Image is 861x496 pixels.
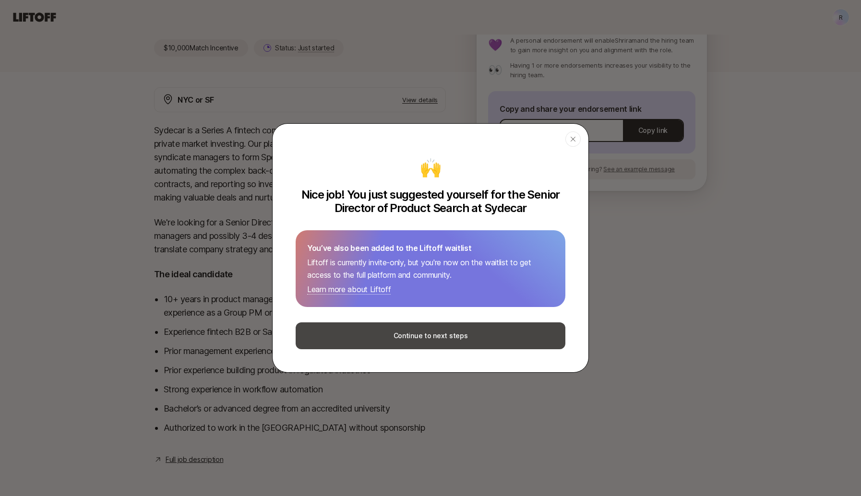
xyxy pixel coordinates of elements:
[420,154,442,180] div: 🙌
[296,188,565,215] p: Nice job! You just suggested yourself for the Senior Director of Product Search at Sydecar
[307,256,554,281] p: Liftoff is currently invite-only, but you're now on the waitlist to get access to the full platfo...
[307,284,391,295] a: Learn more about Liftoff
[307,242,554,254] p: You’ve also been added to the Liftoff waitlist
[296,322,565,349] button: Continue to next steps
